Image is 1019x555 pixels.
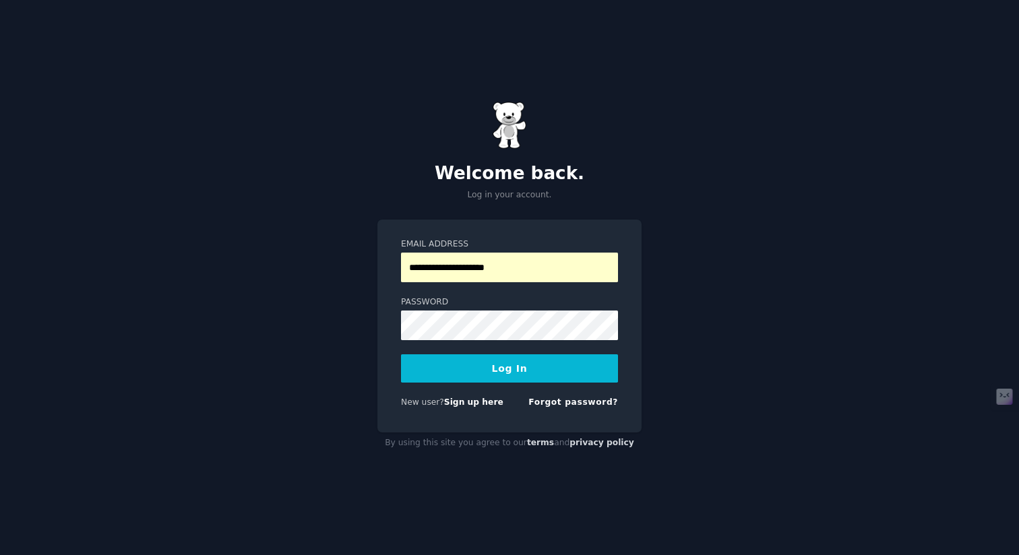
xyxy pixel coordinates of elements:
label: Email Address [401,238,618,251]
a: privacy policy [569,438,634,447]
a: Forgot password? [528,397,618,407]
h2: Welcome back. [377,163,642,185]
button: Log In [401,354,618,383]
p: Log in your account. [377,189,642,201]
label: Password [401,296,618,308]
span: New user? [401,397,444,407]
a: terms [527,438,554,447]
img: Gummy Bear [493,102,526,149]
div: By using this site you agree to our and [377,432,642,454]
a: Sign up here [444,397,503,407]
